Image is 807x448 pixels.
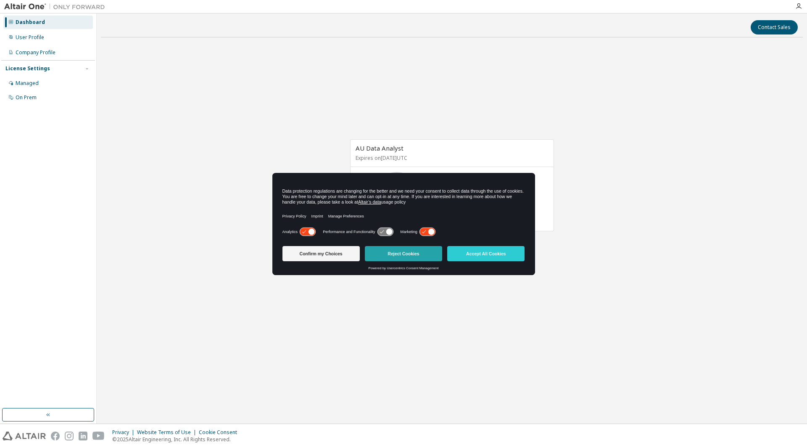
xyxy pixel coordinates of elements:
[4,3,109,11] img: Altair One
[16,94,37,101] div: On Prem
[199,429,242,436] div: Cookie Consent
[112,429,137,436] div: Privacy
[356,144,403,152] span: AU Data Analyst
[16,49,55,56] div: Company Profile
[16,19,45,26] div: Dashboard
[137,429,199,436] div: Website Terms of Use
[356,154,546,162] p: Expires on [DATE] UTC
[112,436,242,443] p: © 2025 Altair Engineering, Inc. All Rights Reserved.
[751,20,798,34] button: Contact Sales
[16,80,39,87] div: Managed
[92,432,105,440] img: youtube.svg
[16,34,44,41] div: User Profile
[65,432,74,440] img: instagram.svg
[3,432,46,440] img: altair_logo.svg
[51,432,60,440] img: facebook.svg
[5,65,50,72] div: License Settings
[79,432,87,440] img: linkedin.svg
